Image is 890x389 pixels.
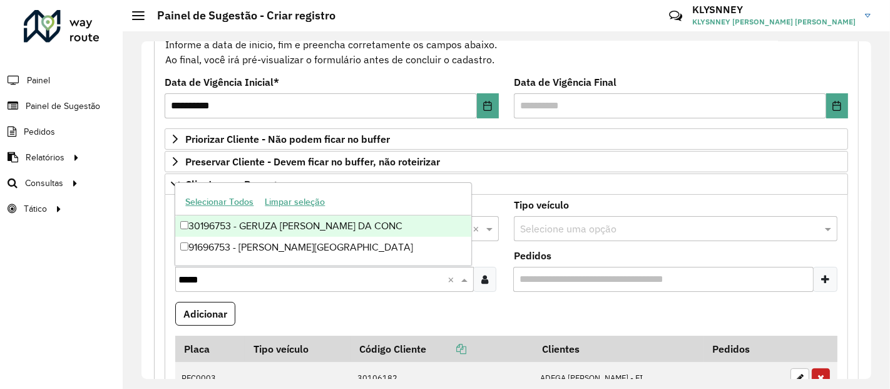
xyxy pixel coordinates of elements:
[426,343,466,355] a: Copiar
[826,93,848,118] button: Choose Date
[703,336,784,362] th: Pedidos
[448,272,458,287] span: Clear all
[175,302,235,326] button: Adicionar
[662,3,689,29] a: Contato Rápido
[165,174,848,195] a: Cliente para Recarga
[692,4,856,16] h3: KLYSNNEY
[175,336,245,362] th: Placa
[145,9,335,23] h2: Painel de Sugestão - Criar registro
[514,197,569,212] label: Tipo veículo
[24,125,55,138] span: Pedidos
[351,336,534,362] th: Código Cliente
[245,336,351,362] th: Tipo veículo
[165,128,848,150] a: Priorizar Cliente - Não podem ficar no buffer
[24,202,47,215] span: Tático
[165,21,848,68] div: Informe a data de inicio, fim e preencha corretamente os campos abaixo. Ao final, você irá pré-vi...
[473,221,483,236] span: Clear all
[185,134,390,144] span: Priorizar Cliente - Não podem ficar no buffer
[175,215,471,237] div: 30196753 - GERUZA [PERSON_NAME] DA CONC
[26,151,64,164] span: Relatórios
[692,16,856,28] span: KLYSNNEY [PERSON_NAME] [PERSON_NAME]
[175,237,471,258] div: 91696753 - [PERSON_NAME][GEOGRAPHIC_DATA]
[25,177,63,190] span: Consultas
[185,157,440,167] span: Preservar Cliente - Devem ficar no buffer, não roteirizar
[26,100,100,113] span: Painel de Sugestão
[165,75,279,90] label: Data de Vigência Inicial
[533,336,703,362] th: Clientes
[180,192,259,212] button: Selecionar Todos
[27,74,50,87] span: Painel
[165,151,848,172] a: Preservar Cliente - Devem ficar no buffer, não roteirizar
[514,75,616,90] label: Data de Vigência Final
[477,93,499,118] button: Choose Date
[259,192,330,212] button: Limpar seleção
[514,248,551,263] label: Pedidos
[185,179,282,189] span: Cliente para Recarga
[175,182,472,266] ng-dropdown-panel: Options list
